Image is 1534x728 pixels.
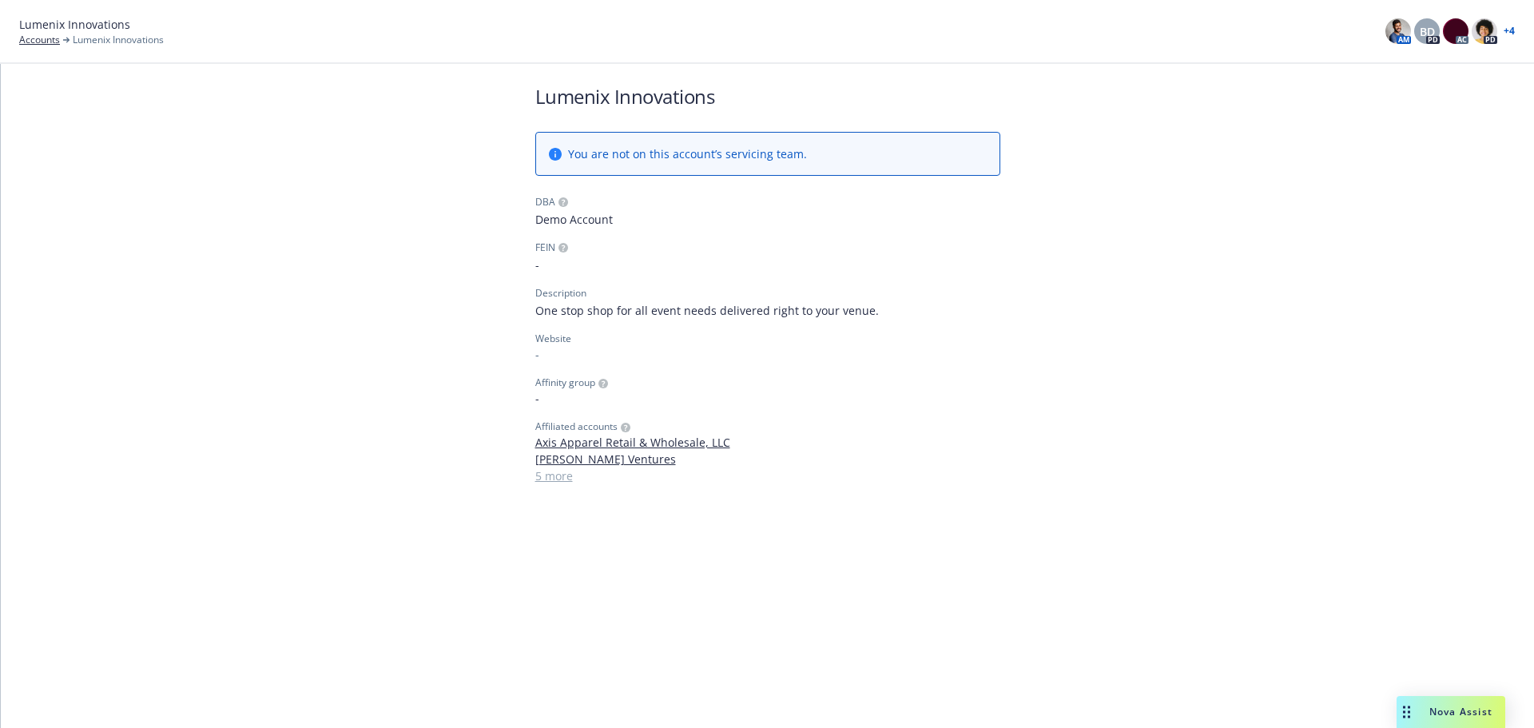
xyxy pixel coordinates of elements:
[535,467,1000,484] a: 5 more
[19,33,60,47] a: Accounts
[19,16,130,33] span: Lumenix Innovations
[1420,23,1435,40] span: BD
[73,33,164,47] span: Lumenix Innovations
[535,211,1000,228] span: Demo Account
[535,195,555,209] div: DBA
[1443,18,1468,44] img: photo
[1504,26,1515,36] a: + 4
[1472,18,1497,44] img: photo
[535,390,1000,407] span: -
[535,302,1000,319] span: One stop shop for all event needs delivered right to your venue.
[1385,18,1411,44] img: photo
[535,286,586,300] div: Description
[535,420,618,434] span: Affiliated accounts
[1429,705,1492,718] span: Nova Assist
[568,145,807,162] span: You are not on this account’s servicing team.
[535,332,1000,346] div: Website
[535,434,1000,451] a: Axis Apparel Retail & Wholesale, LLC
[535,346,1000,363] div: -
[535,376,595,390] span: Affinity group
[535,257,1000,273] span: -
[1397,696,1505,728] button: Nova Assist
[535,241,555,255] div: FEIN
[535,83,1000,109] h1: Lumenix Innovations
[1397,696,1417,728] div: Drag to move
[535,451,1000,467] a: [PERSON_NAME] Ventures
